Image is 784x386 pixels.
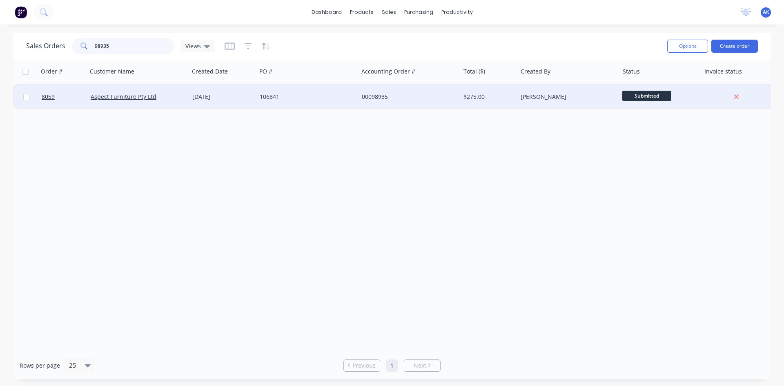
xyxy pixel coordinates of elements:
div: Created Date [192,67,228,76]
button: Create order [711,40,758,53]
div: 106841 [260,93,350,101]
div: 00098935 [362,93,452,101]
a: Aspect Furniture Pty Ltd [91,93,156,100]
div: Accounting Order # [361,67,415,76]
div: Created By [521,67,550,76]
span: Submitted [622,91,671,101]
div: purchasing [400,6,437,18]
button: Options [667,40,708,53]
div: Total ($) [463,67,485,76]
a: Previous page [344,361,380,370]
div: productivity [437,6,477,18]
div: $275.00 [463,93,511,101]
div: [PERSON_NAME] [521,93,611,101]
div: PO # [259,67,272,76]
span: Previous [352,361,376,370]
div: Invoice status [704,67,742,76]
h1: Sales Orders [26,42,65,50]
a: 8059 [42,85,91,109]
img: Factory [15,6,27,18]
div: Customer Name [90,67,134,76]
a: Page 1 is your current page [386,359,398,372]
a: dashboard [307,6,346,18]
div: Order # [41,67,62,76]
span: AK [763,9,769,16]
ul: Pagination [340,359,444,372]
input: Search... [95,38,174,54]
div: products [346,6,378,18]
div: [DATE] [192,93,253,101]
span: Views [185,42,201,50]
span: Rows per page [20,361,60,370]
div: Status [623,67,640,76]
a: Next page [404,361,440,370]
div: sales [378,6,400,18]
span: 8059 [42,93,55,101]
span: Next [414,361,426,370]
